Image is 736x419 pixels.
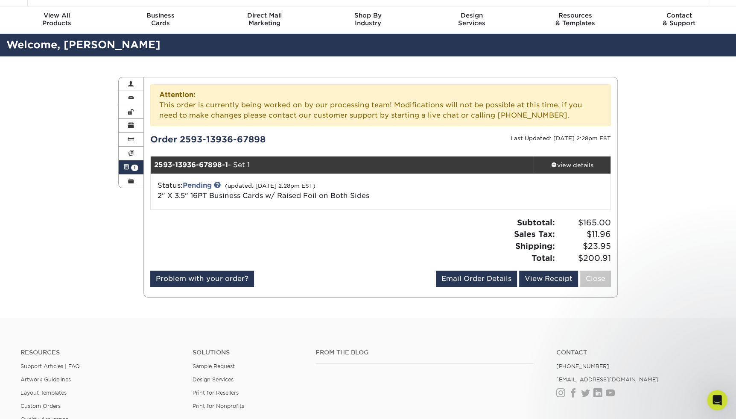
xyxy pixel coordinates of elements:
a: Design Services [193,376,234,383]
a: Resources& Templates [523,6,627,34]
button: Start recording [54,280,61,287]
div: k [154,252,157,260]
h4: Resources [20,349,180,356]
div: Its never too early for happy hour! he-he Have a good one! [14,83,133,117]
div: Order 2593-13936-67898 [144,133,381,146]
div: Cards [109,12,213,27]
div: Irene says… [7,78,164,129]
div: Products [5,12,109,27]
button: Home [134,3,150,20]
span: 1 [131,165,138,171]
button: Gif picker [27,280,34,287]
div: No worries. Please give us a few, I believe they are still reviewing the artwork which wont allow... [14,193,133,235]
div: Michele says… [7,129,164,188]
div: Marketing [213,12,316,27]
div: Irene says… [7,188,164,247]
a: Direct MailMarketing [213,6,316,34]
span: Shop By [316,12,420,19]
div: & Support [627,12,731,27]
iframe: Google Customer Reviews [2,393,73,416]
iframe: Intercom live chat [707,390,727,410]
a: View Receipt [519,271,578,287]
span: Direct Mail [213,12,316,19]
span: $200.91 [558,252,611,264]
div: Fantastick. Is it too early for happy hour? :) Ill wait just in case there are any concerns. Than... [38,41,157,66]
a: Layout Templates [20,389,67,396]
a: Print for Nonprofits [193,403,244,409]
strong: Attention: [159,91,196,99]
a: [EMAIL_ADDRESS][DOMAIN_NAME] [556,376,658,383]
strong: 2593-13936-67898-1 [154,161,228,169]
h1: Operator [41,8,72,15]
div: No worries.Please give us a few, I believe they are still reviewing the artwork which wont allow ... [7,188,140,240]
a: 2" X 3.5" 16PT Business Cards w/ Raised Foil on Both Sides [158,192,369,200]
a: [PHONE_NUMBER] [556,363,609,369]
a: BusinessCards [109,6,213,34]
button: Send a message… [146,277,160,290]
button: Upload attachment [41,280,47,287]
strong: Shipping: [515,241,555,251]
a: Pending [183,181,212,189]
span: Resources [523,12,627,19]
a: Sample Request [193,363,235,369]
strong: Sales Tax: [514,229,555,239]
button: Emoji picker [13,280,20,287]
textarea: Message… [7,262,164,277]
small: (updated: [DATE] 2:28pm EST) [225,183,315,189]
small: Last Updated: [DATE] 2:28pm EST [511,135,611,142]
a: Close [580,271,611,287]
a: Support Articles | FAQ [20,363,80,369]
div: - Set 1 [151,156,534,174]
div: view details [534,161,610,169]
div: Services [420,12,523,27]
a: Shop ByIndustry [316,6,420,34]
a: Artwork Guidelines [20,376,71,383]
div: Industry [316,12,420,27]
strong: Subtotal: [517,218,555,227]
div: oh crap. sorry to bug you again. I want to download a proof but I don't see where I can do that. ... [31,129,164,181]
a: View AllProducts [5,6,109,34]
h4: Solutions [193,349,303,356]
span: $11.96 [558,228,611,240]
div: Michele says… [7,247,164,272]
span: Contact [627,12,731,19]
a: Contact [556,349,716,356]
a: DesignServices [420,6,523,34]
span: $23.95 [558,240,611,252]
div: oh crap. sorry to bug you again. I want to download a proof but I don't see where I can do that. ... [38,134,157,176]
span: Design [420,12,523,19]
h4: From the Blog [315,349,533,356]
div: & Templates [523,12,627,27]
a: Email Order Details [436,271,517,287]
a: Contact& Support [627,6,731,34]
div: Fantastick. Is it too early for happy hour? :) Ill wait just in case there are any concerns. Than... [31,36,164,71]
span: $165.00 [558,217,611,229]
strong: Total: [532,253,555,263]
div: Status: [151,180,457,201]
a: view details [534,156,610,174]
a: 1 [119,160,143,174]
div: k [147,247,164,266]
div: Its never too early for happy hour! he-heHave a good one! [7,78,140,122]
div: Close [150,3,165,19]
div: This order is currently being worked on by our processing team! Modifications will not be possibl... [150,84,611,126]
span: View All [5,12,109,19]
a: Problem with your order? [150,271,254,287]
a: Print for Resellers [193,389,239,396]
div: Michele says… [7,36,164,78]
span: Business [109,12,213,19]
